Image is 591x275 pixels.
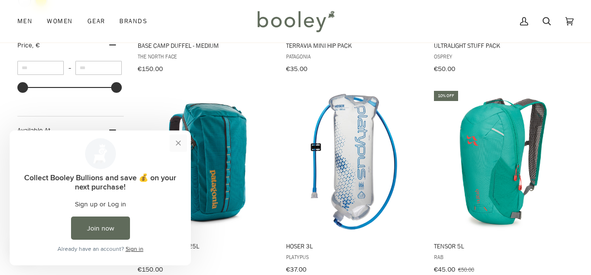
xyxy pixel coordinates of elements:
[64,64,75,72] span: –
[434,64,455,73] span: €50.00
[32,41,40,50] span: , €
[10,130,191,265] iframe: Loyalty program pop-up with offers and actions
[87,16,105,26] span: Gear
[17,61,64,75] input: Minimum value
[138,265,163,274] span: €150.00
[286,41,422,50] span: Terravia Mini Hip Pack
[138,52,274,60] span: The North Face
[136,92,275,232] img: Patagonia Black Hole Pack 25L Belay Blue - Booley Galway
[138,41,274,50] span: Base Camp Duffel - Medium
[432,92,572,232] img: Rab Tensor 5L Storm Green - Booley Galway
[434,253,570,261] span: Rab
[286,253,422,261] span: Platypus
[434,52,570,60] span: Osprey
[286,52,422,60] span: Patagonia
[75,61,122,75] input: Maximum value
[17,41,40,50] span: Price
[138,64,163,73] span: €150.00
[138,242,274,250] span: Black Hole Pack 25L
[434,91,458,101] div: 10% off
[17,126,50,135] span: Available At
[286,242,422,250] span: Hoser 3L
[286,265,306,274] span: €37.00
[119,16,147,26] span: Brands
[434,41,570,50] span: Ultralight Stuff Pack
[458,265,474,274] span: €50.00
[17,16,32,26] span: Men
[434,265,455,274] span: €45.00
[253,7,338,35] img: Booley
[138,253,274,261] span: Patagonia
[47,16,72,26] span: Women
[434,242,570,250] span: Tensor 5L
[285,92,424,232] img: Platypus Hoser 3L - Booley Galway
[286,64,307,73] span: €35.00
